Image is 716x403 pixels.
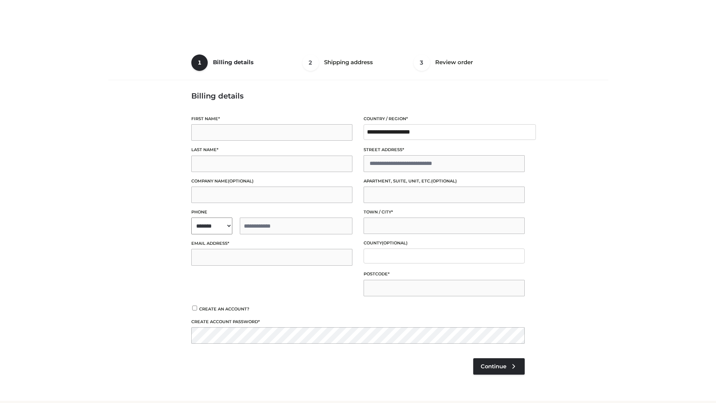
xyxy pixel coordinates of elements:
label: County [364,240,525,247]
input: Create an account? [191,306,198,310]
span: Shipping address [324,59,373,66]
span: 3 [414,54,430,71]
span: (optional) [382,240,408,246]
label: Town / City [364,209,525,216]
label: Street address [364,146,525,153]
span: Review order [435,59,473,66]
label: Create account password [191,318,525,325]
h3: Billing details [191,91,525,100]
label: Country / Region [364,115,525,122]
a: Continue [473,358,525,375]
label: Company name [191,178,352,185]
label: Last name [191,146,352,153]
span: 1 [191,54,208,71]
label: Apartment, suite, unit, etc. [364,178,525,185]
span: Continue [481,363,506,370]
span: (optional) [228,178,254,184]
label: Postcode [364,271,525,278]
label: First name [191,115,352,122]
span: (optional) [431,178,457,184]
span: Create an account? [199,306,249,312]
label: Phone [191,209,352,216]
span: 2 [302,54,319,71]
span: Billing details [213,59,254,66]
label: Email address [191,240,352,247]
